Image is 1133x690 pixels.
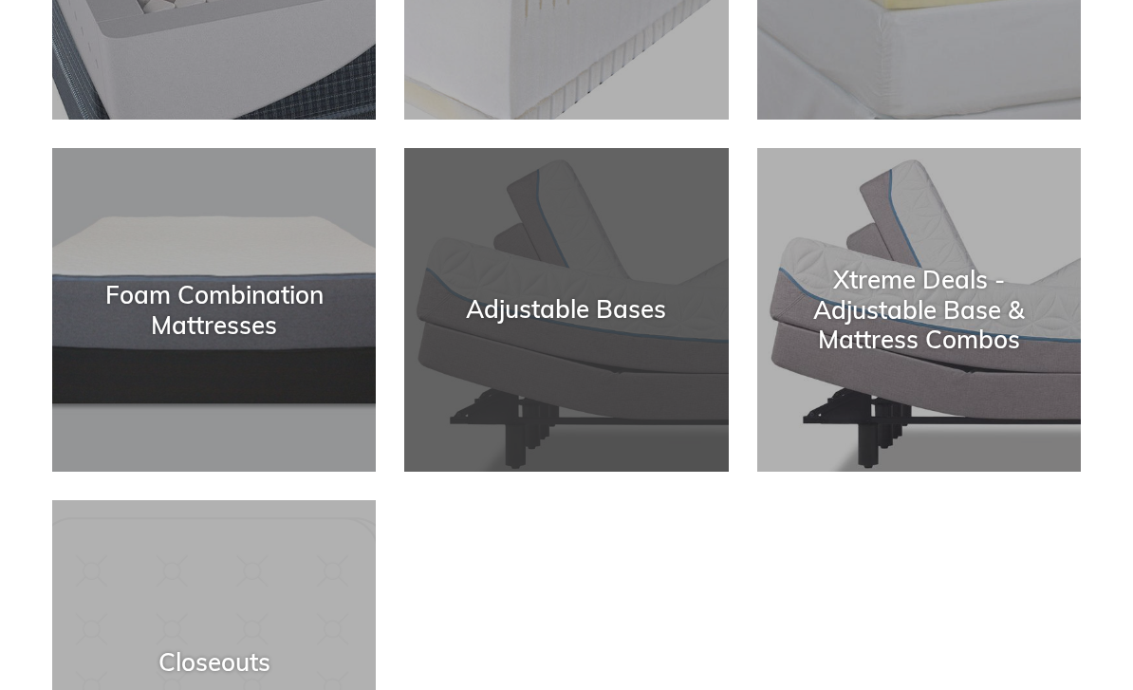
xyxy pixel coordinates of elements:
a: Adjustable Bases [404,148,728,472]
div: Xtreme Deals - Adjustable Base & Mattress Combos [757,266,1081,355]
a: Xtreme Deals - Adjustable Base & Mattress Combos [757,148,1081,472]
a: Foam Combination Mattresses [52,148,376,472]
div: Foam Combination Mattresses [52,280,376,339]
div: Closeouts [52,647,376,677]
div: Adjustable Bases [404,295,728,325]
